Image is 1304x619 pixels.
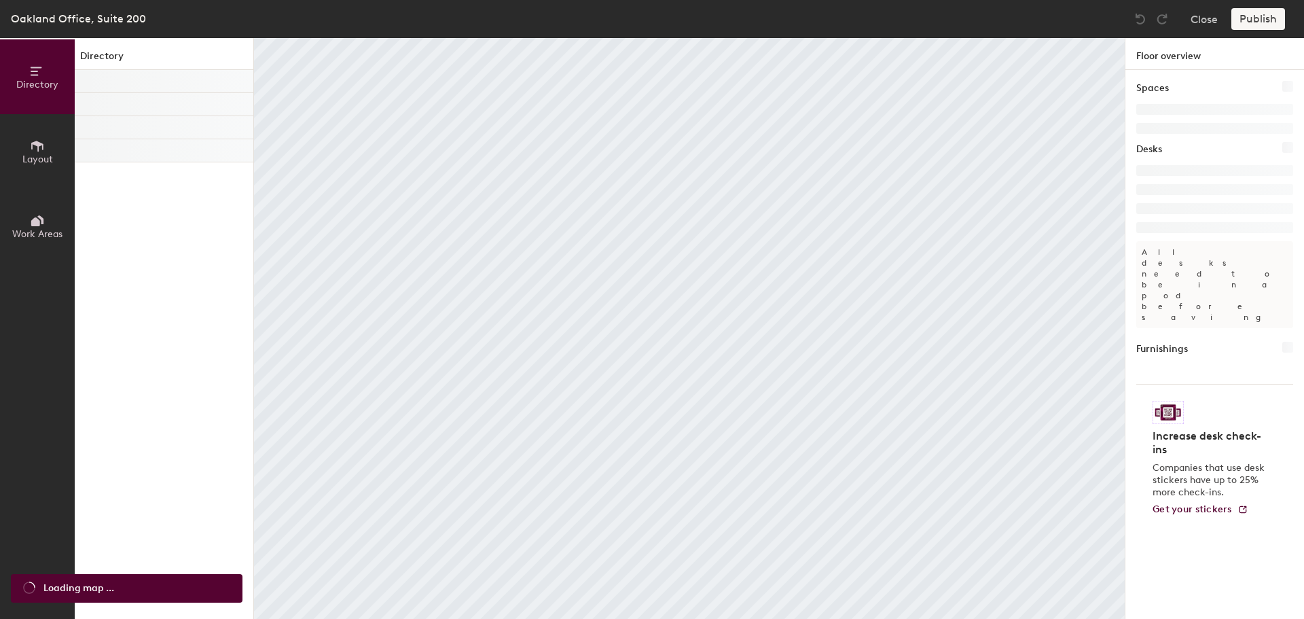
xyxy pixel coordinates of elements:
[1153,429,1269,457] h4: Increase desk check-ins
[1134,12,1147,26] img: Undo
[254,38,1125,619] canvas: Map
[1155,12,1169,26] img: Redo
[1136,342,1188,357] h1: Furnishings
[1136,81,1169,96] h1: Spaces
[43,581,114,596] span: Loading map ...
[1153,504,1248,516] a: Get your stickers
[75,49,253,70] h1: Directory
[1153,462,1269,499] p: Companies that use desk stickers have up to 25% more check-ins.
[1136,142,1162,157] h1: Desks
[22,154,53,165] span: Layout
[16,79,58,90] span: Directory
[1153,401,1184,424] img: Sticker logo
[11,10,146,27] div: Oakland Office, Suite 200
[12,228,62,240] span: Work Areas
[1125,38,1304,70] h1: Floor overview
[1136,241,1293,328] p: All desks need to be in a pod before saving
[1191,8,1218,30] button: Close
[1153,503,1232,515] span: Get your stickers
